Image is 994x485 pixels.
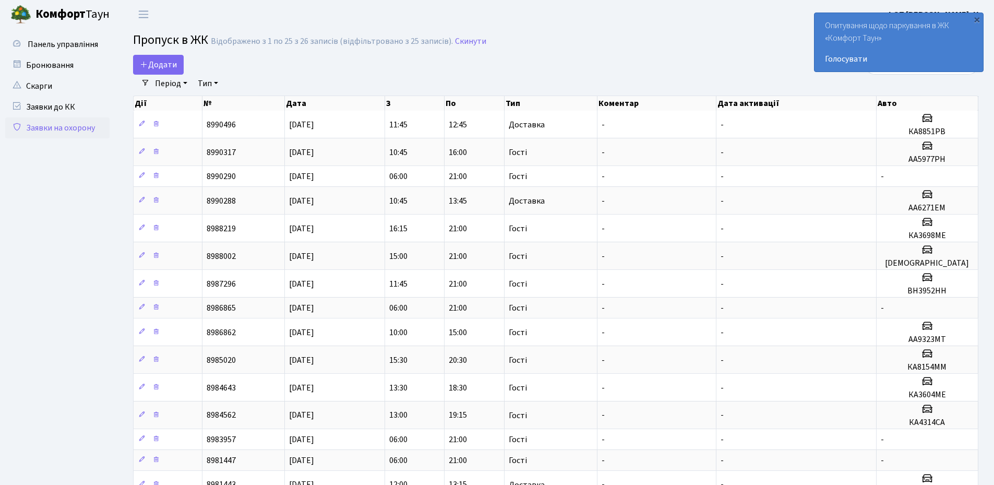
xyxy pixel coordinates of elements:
span: [DATE] [289,195,314,207]
span: 13:00 [389,410,408,421]
th: Авто [877,96,978,111]
span: [DATE] [289,278,314,290]
span: [DATE] [289,251,314,262]
h5: КА8851РВ [881,127,974,137]
span: [DATE] [289,382,314,394]
span: - [721,455,724,466]
span: 12:45 [449,119,467,131]
h5: АА6271ЕМ [881,203,974,213]
span: - [602,354,605,366]
span: Доставка [509,197,545,205]
span: 11:45 [389,278,408,290]
a: Панель управління [5,34,110,55]
span: 16:15 [389,223,408,234]
span: 10:45 [389,195,408,207]
span: [DATE] [289,327,314,338]
span: 8988219 [207,223,236,234]
h5: КА3698МЕ [881,231,974,241]
span: 8984643 [207,382,236,394]
span: 10:00 [389,327,408,338]
span: Гості [509,252,527,261]
h5: ВН3952НН [881,286,974,296]
span: - [721,278,724,290]
span: 8985020 [207,354,236,366]
span: 20:30 [449,354,467,366]
span: 11:45 [389,119,408,131]
span: 8990288 [207,195,236,207]
span: Панель управління [28,39,98,50]
span: - [602,382,605,394]
span: [DATE] [289,302,314,314]
span: 8987296 [207,278,236,290]
span: [DATE] [289,223,314,234]
span: - [721,171,724,182]
span: Гості [509,172,527,181]
span: - [721,410,724,421]
th: Коментар [597,96,716,111]
span: [DATE] [289,410,314,421]
span: [DATE] [289,434,314,445]
span: 8988002 [207,251,236,262]
span: 15:30 [389,354,408,366]
span: 15:00 [449,327,467,338]
span: Таун [35,6,110,23]
span: 13:30 [389,382,408,394]
span: 06:00 [389,434,408,445]
span: Гості [509,356,527,364]
span: - [602,302,605,314]
span: - [721,354,724,366]
th: Тип [505,96,597,111]
span: - [602,223,605,234]
span: 8983957 [207,434,236,445]
span: 21:00 [449,455,467,466]
b: Комфорт [35,6,86,22]
a: Бронювання [5,55,110,76]
span: - [602,278,605,290]
span: Гості [509,456,527,465]
h5: АА5977РН [881,155,974,164]
th: Дата активації [716,96,877,111]
span: [DATE] [289,147,314,158]
span: - [721,195,724,207]
th: № [202,96,285,111]
span: Гості [509,328,527,337]
span: - [721,147,724,158]
span: 8990317 [207,147,236,158]
span: - [602,251,605,262]
span: [DATE] [289,455,314,466]
th: По [445,96,504,111]
h5: КА8154ММ [881,362,974,372]
h5: КА4314СА [881,418,974,428]
span: 21:00 [449,251,467,262]
span: 06:00 [389,302,408,314]
span: - [881,302,884,314]
span: - [721,382,724,394]
span: 8981447 [207,455,236,466]
span: 21:00 [449,278,467,290]
span: Гості [509,148,527,157]
span: - [602,327,605,338]
span: Гості [509,435,527,444]
span: 19:15 [449,410,467,421]
a: Скинути [455,37,486,46]
a: ФОП [PERSON_NAME]. Н. [887,8,981,21]
th: З [385,96,445,111]
a: Додати [133,55,184,75]
span: 15:00 [389,251,408,262]
span: [DATE] [289,171,314,182]
span: 21:00 [449,171,467,182]
span: Гості [509,384,527,392]
span: 8986862 [207,327,236,338]
span: Гості [509,280,527,288]
span: - [602,195,605,207]
span: - [602,171,605,182]
span: 06:00 [389,171,408,182]
div: Опитування щодо паркування в ЖК «Комфорт Таун» [815,13,983,72]
span: 21:00 [449,302,467,314]
a: Голосувати [825,53,973,65]
span: Гості [509,411,527,420]
span: Гості [509,304,527,312]
span: Пропуск в ЖК [133,31,208,49]
h5: АА9323МТ [881,335,974,345]
span: - [602,434,605,445]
